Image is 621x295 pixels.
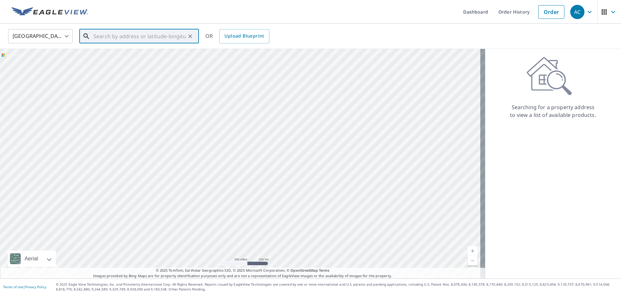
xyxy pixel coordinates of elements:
[12,7,88,17] img: EV Logo
[205,29,269,43] div: OR
[8,27,73,45] div: [GEOGRAPHIC_DATA]
[224,32,264,40] span: Upload Blueprint
[186,32,195,41] button: Clear
[23,251,40,267] div: Aerial
[319,268,330,273] a: Terms
[3,285,23,289] a: Terms of Use
[290,268,318,273] a: OpenStreetMap
[510,103,596,119] p: Searching for a property address to view a list of available products.
[468,246,477,256] a: Current Level 5, Zoom In
[570,5,584,19] div: AC
[56,282,618,292] p: © 2025 Eagle View Technologies, Inc. and Pictometry International Corp. All Rights Reserved. Repo...
[219,29,269,43] a: Upload Blueprint
[468,256,477,266] a: Current Level 5, Zoom Out
[93,27,186,45] input: Search by address or latitude-longitude
[25,285,46,289] a: Privacy Policy
[538,5,564,19] a: Order
[156,268,330,273] span: © 2025 TomTom, Earthstar Geographics SIO, © 2025 Microsoft Corporation, ©
[8,251,56,267] div: Aerial
[3,285,46,289] p: |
